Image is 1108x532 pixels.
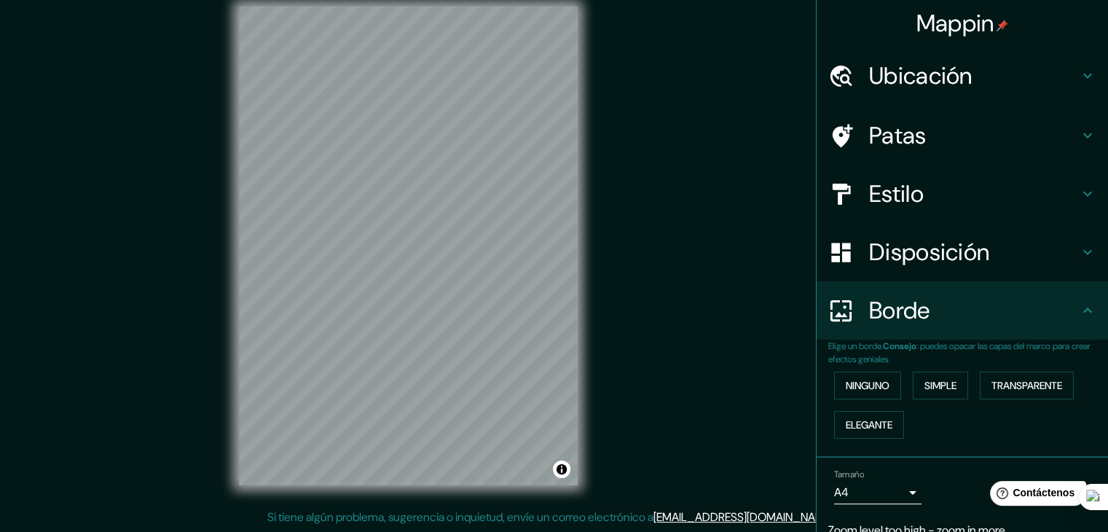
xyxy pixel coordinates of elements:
[817,106,1108,165] div: Patas
[997,20,1008,31] img: pin-icon.png
[834,372,901,399] button: Ninguno
[817,165,1108,223] div: Estilo
[834,485,849,500] font: A4
[267,509,653,525] font: Si tiene algún problema, sugerencia o inquietud, envíe un correo electrónico a
[846,379,889,392] font: Ninguno
[869,60,973,91] font: Ubicación
[916,8,994,39] font: Mappin
[834,411,904,439] button: Elegante
[980,372,1074,399] button: Transparente
[553,461,570,478] button: Activar o desactivar atribución
[978,475,1092,516] iframe: Lanzador de widgets de ayuda
[991,379,1062,392] font: Transparente
[817,223,1108,281] div: Disposición
[846,418,892,431] font: Elegante
[817,47,1108,105] div: Ubicación
[869,120,927,151] font: Patas
[869,295,930,326] font: Borde
[883,340,916,352] font: Consejo
[828,340,883,352] font: Elige un borde.
[653,509,833,525] a: [EMAIL_ADDRESS][DOMAIN_NAME]
[828,340,1091,365] font: : puedes opacar las capas del marco para crear efectos geniales.
[834,481,922,504] div: A4
[817,281,1108,340] div: Borde
[913,372,968,399] button: Simple
[239,7,578,485] canvas: Mapa
[869,237,989,267] font: Disposición
[869,179,924,209] font: Estilo
[834,469,864,480] font: Tamaño
[924,379,956,392] font: Simple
